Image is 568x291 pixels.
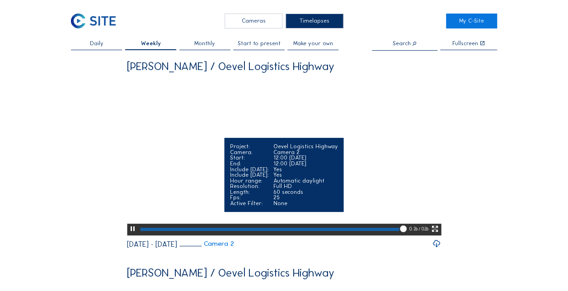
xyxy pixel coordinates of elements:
div: Length: [230,189,269,195]
div: [PERSON_NAME] / Oevel Logistics Highway [127,267,334,278]
span: Make your own [293,41,333,47]
div: Oevel Logistics Highway [273,144,338,150]
div: Full HD [273,183,338,189]
div: Fullscreen [452,41,478,47]
div: Hour range: [230,178,269,184]
span: Monthly [194,41,215,47]
div: [PERSON_NAME] / Oevel Logistics Highway [127,61,334,72]
span: Start to present [238,41,281,47]
div: None [273,201,338,207]
video: Your browser does not support the video tag. [127,77,441,235]
div: 25 [273,195,338,201]
div: 12:00 [DATE] [273,155,338,161]
div: End: [230,161,269,167]
div: Project: [230,144,269,150]
div: Automatic daylight [273,178,338,184]
div: Resolution: [230,183,269,189]
div: Cameras [225,14,282,28]
div: Yes [273,172,338,178]
div: 60 seconds [273,189,338,195]
div: Camera: [230,150,269,155]
div: [DATE] - [DATE] [127,240,177,248]
div: / 0:26 [418,224,428,235]
div: Start: [230,155,269,161]
div: Fps: [230,195,269,201]
a: Camera 2 [179,240,234,247]
div: Include [DATE]: [230,167,269,173]
div: Include [DATE]: [230,172,269,178]
div: Camera 2 [273,150,338,155]
img: C-SITE Logo [71,14,116,28]
div: Active Filter: [230,201,269,207]
div: 0: 26 [409,224,418,235]
a: My C-Site [446,14,497,28]
span: Weekly [141,41,160,47]
div: Yes [273,167,338,173]
div: Timelapses [286,14,343,28]
span: Daily [90,41,103,47]
div: 12:00 [DATE] [273,161,338,167]
a: C-SITE Logo [71,14,122,28]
